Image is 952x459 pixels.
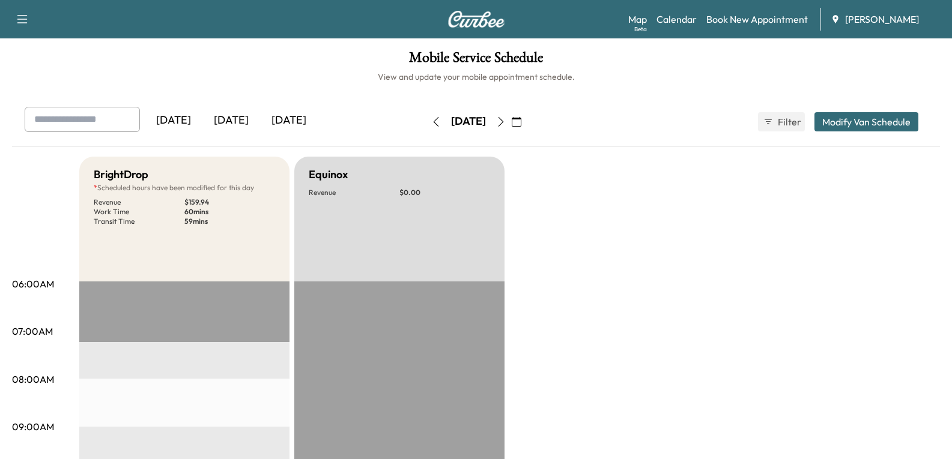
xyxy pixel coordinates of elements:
span: [PERSON_NAME] [845,12,919,26]
div: [DATE] [260,107,318,134]
p: Work Time [94,207,184,217]
div: [DATE] [202,107,260,134]
p: 59 mins [184,217,275,226]
h5: Equinox [309,166,348,183]
p: Revenue [309,188,399,197]
a: MapBeta [628,12,647,26]
span: Filter [778,115,799,129]
button: Modify Van Schedule [814,112,918,131]
p: Scheduled hours have been modified for this day [94,183,275,193]
button: Filter [758,112,805,131]
p: Revenue [94,197,184,207]
p: $ 159.94 [184,197,275,207]
p: 09:00AM [12,419,54,434]
h1: Mobile Service Schedule [12,50,940,71]
div: [DATE] [451,114,486,129]
a: Calendar [656,12,697,26]
img: Curbee Logo [447,11,505,28]
div: Beta [634,25,647,34]
div: [DATE] [145,107,202,134]
h6: View and update your mobile appointment schedule. [12,71,940,83]
p: 60 mins [184,207,275,217]
p: 06:00AM [12,277,54,291]
h5: BrightDrop [94,166,148,183]
p: $ 0.00 [399,188,490,197]
p: 08:00AM [12,372,54,386]
p: Transit Time [94,217,184,226]
p: 07:00AM [12,324,53,338]
a: Book New Appointment [706,12,808,26]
